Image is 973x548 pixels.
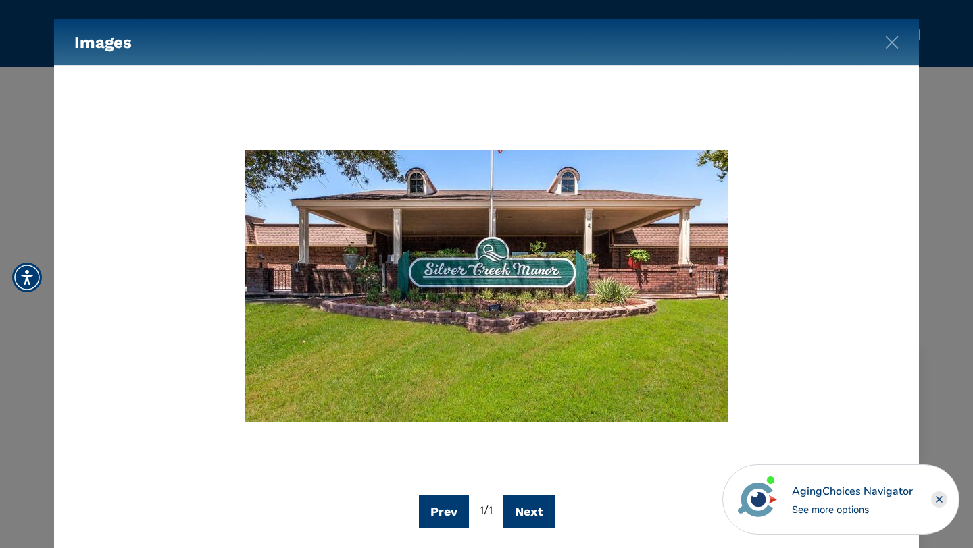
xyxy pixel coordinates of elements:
[419,495,469,528] button: Prev
[885,33,899,47] button: Close
[792,502,913,516] div: See more options
[931,491,947,508] div: Close
[480,503,493,516] span: 1 / 1
[503,495,555,528] button: Next
[12,263,42,292] div: Accessibility Menu
[885,36,899,49] img: modal-close.svg
[245,150,728,422] img: 6182b325-89a2-465e-84ad-62d88a2ad163.jpg
[74,19,132,66] h5: Images
[734,476,780,522] img: avatar
[792,483,913,499] div: AgingChoices Navigator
